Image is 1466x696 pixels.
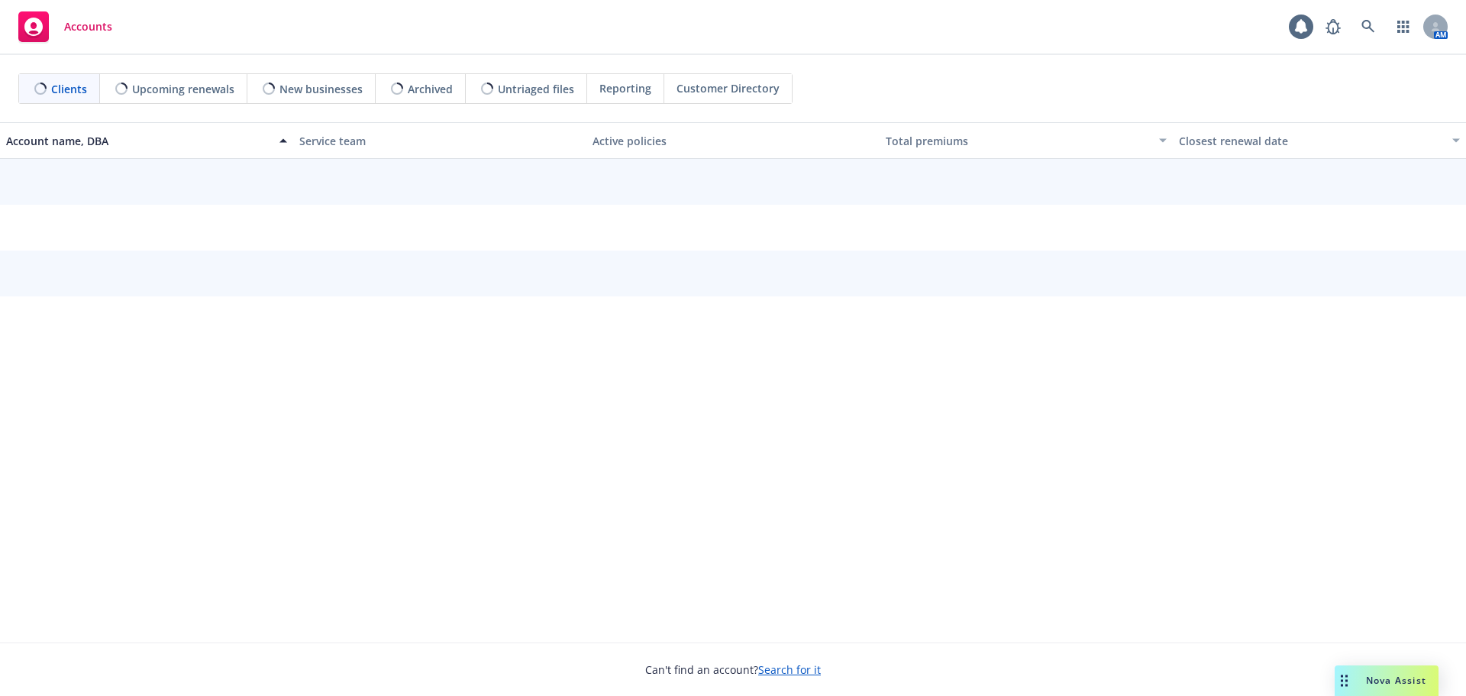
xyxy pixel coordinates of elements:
span: Upcoming renewals [132,81,234,97]
div: Closest renewal date [1179,133,1443,149]
span: Customer Directory [676,80,780,96]
span: Archived [408,81,453,97]
span: Nova Assist [1366,674,1426,687]
div: Total premiums [886,133,1150,149]
span: Reporting [599,80,651,96]
a: Search [1353,11,1384,42]
span: Accounts [64,21,112,33]
button: Nova Assist [1335,665,1439,696]
div: Active policies [593,133,873,149]
button: Total premiums [880,122,1173,159]
button: Active policies [586,122,880,159]
a: Search for it [758,662,821,677]
a: Accounts [12,5,118,48]
button: Service team [293,122,586,159]
button: Closest renewal date [1173,122,1466,159]
span: New businesses [279,81,363,97]
div: Account name, DBA [6,133,270,149]
a: Report a Bug [1318,11,1348,42]
div: Drag to move [1335,665,1354,696]
a: Switch app [1388,11,1419,42]
span: Clients [51,81,87,97]
div: Service team [299,133,580,149]
span: Untriaged files [498,81,574,97]
span: Can't find an account? [645,662,821,678]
